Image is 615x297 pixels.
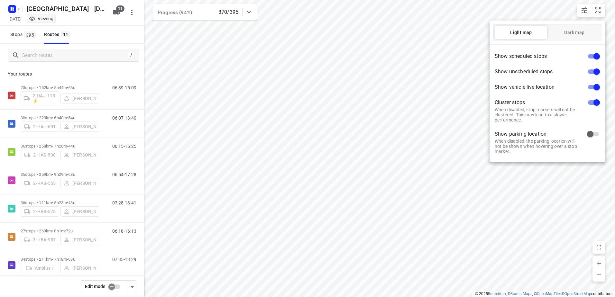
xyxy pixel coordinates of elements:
button: Light map [495,26,547,39]
span: Show scheduled stops [495,52,582,60]
span: Dark map [548,30,601,35]
span: Cluster stops [495,99,582,106]
span: Light map [495,30,547,35]
button: Dark map [548,26,601,39]
p: When disabled, stop markers will not be clustered. This may lead to a slower performance. [495,107,582,122]
span: Show vehicle live location [495,83,582,91]
span: Show unscheduled stops [495,68,582,76]
span: Show parking location [495,130,582,138]
p: When disabled, the parking location will not be shown when hovering over a stop marker. [495,139,582,154]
